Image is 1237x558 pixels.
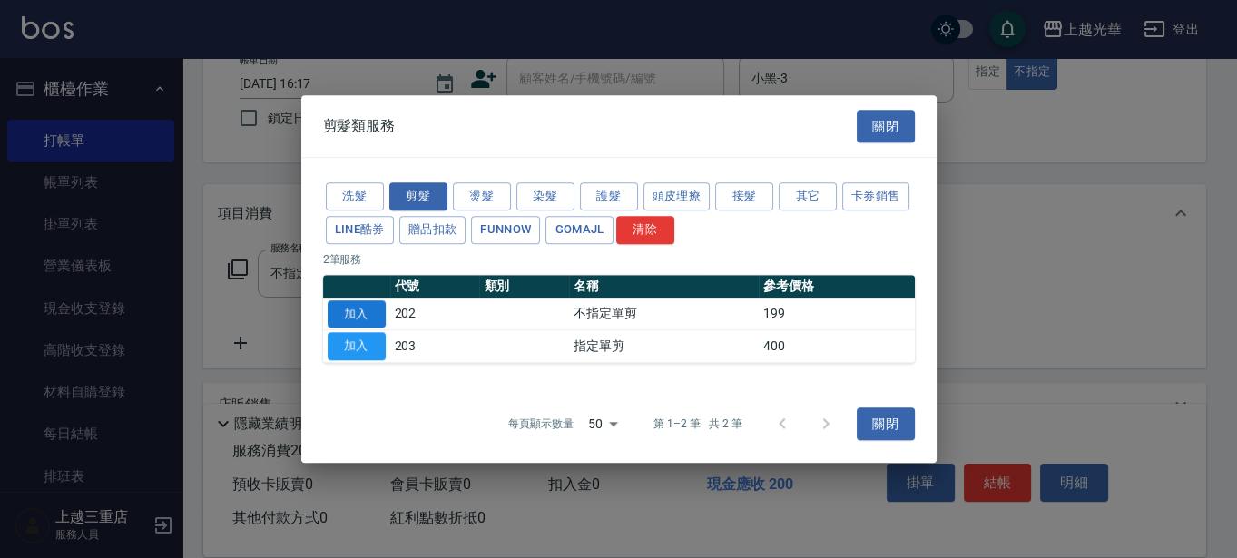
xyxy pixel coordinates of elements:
button: 其它 [779,182,837,210]
button: 清除 [616,216,674,244]
button: 贈品扣款 [399,216,466,244]
td: 不指定單剪 [569,298,758,330]
button: GOMAJL [545,216,613,244]
button: LINE酷券 [326,216,394,244]
button: 卡券銷售 [842,182,909,210]
button: 染髮 [516,182,574,210]
button: 加入 [328,300,386,328]
p: 2 筆服務 [323,251,915,268]
button: 剪髮 [389,182,447,210]
button: 接髮 [715,182,773,210]
th: 代號 [390,275,480,299]
button: 關閉 [857,110,915,143]
span: 剪髮類服務 [323,117,396,135]
button: 頭皮理療 [643,182,711,210]
button: 加入 [328,332,386,360]
button: 關閉 [857,407,915,441]
th: 名稱 [569,275,758,299]
td: 203 [390,330,480,363]
th: 參考價格 [759,275,915,299]
p: 第 1–2 筆 共 2 筆 [653,416,741,432]
p: 每頁顯示數量 [508,416,574,432]
td: 202 [390,298,480,330]
td: 指定單剪 [569,330,758,363]
button: 洗髮 [326,182,384,210]
button: 護髮 [580,182,638,210]
td: 400 [759,330,915,363]
button: FUNNOW [471,216,540,244]
div: 50 [581,399,624,448]
td: 199 [759,298,915,330]
th: 類別 [479,275,569,299]
button: 燙髮 [453,182,511,210]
